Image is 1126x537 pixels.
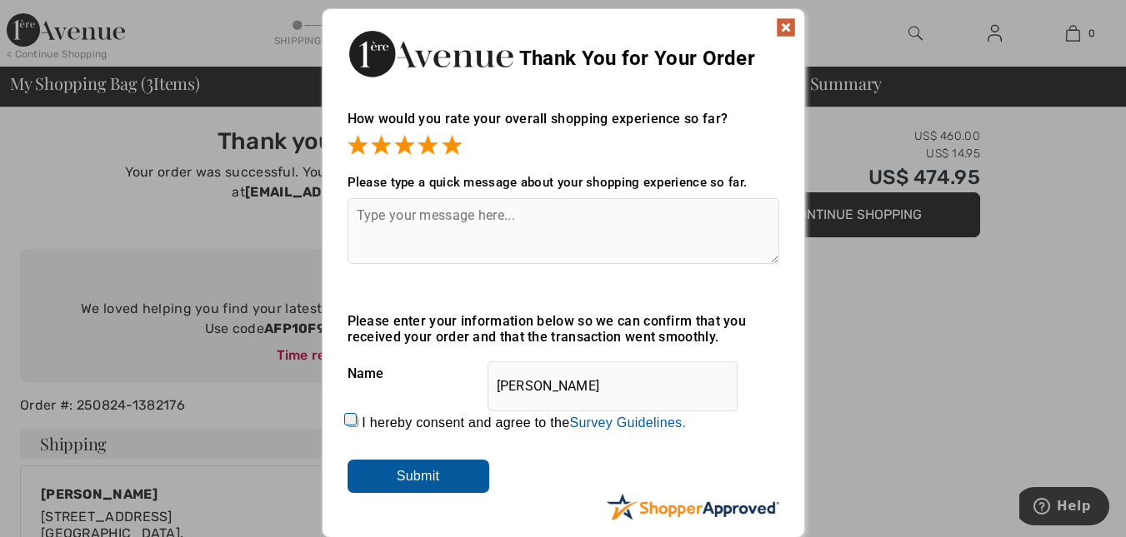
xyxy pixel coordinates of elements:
div: Name [348,353,779,395]
div: How would you rate your overall shopping experience so far? [348,94,779,158]
span: Thank You for Your Order [519,47,755,70]
img: x [776,17,796,37]
a: Survey Guidelines. [569,415,686,430]
div: Please type a quick message about your shopping experience so far. [348,175,779,190]
img: Thank You for Your Order [348,26,514,82]
label: I hereby consent and agree to the [362,415,686,430]
input: Submit [348,460,489,493]
div: Please enter your information below so we can confirm that you received your order and that the t... [348,313,779,345]
span: Help [38,12,72,27]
